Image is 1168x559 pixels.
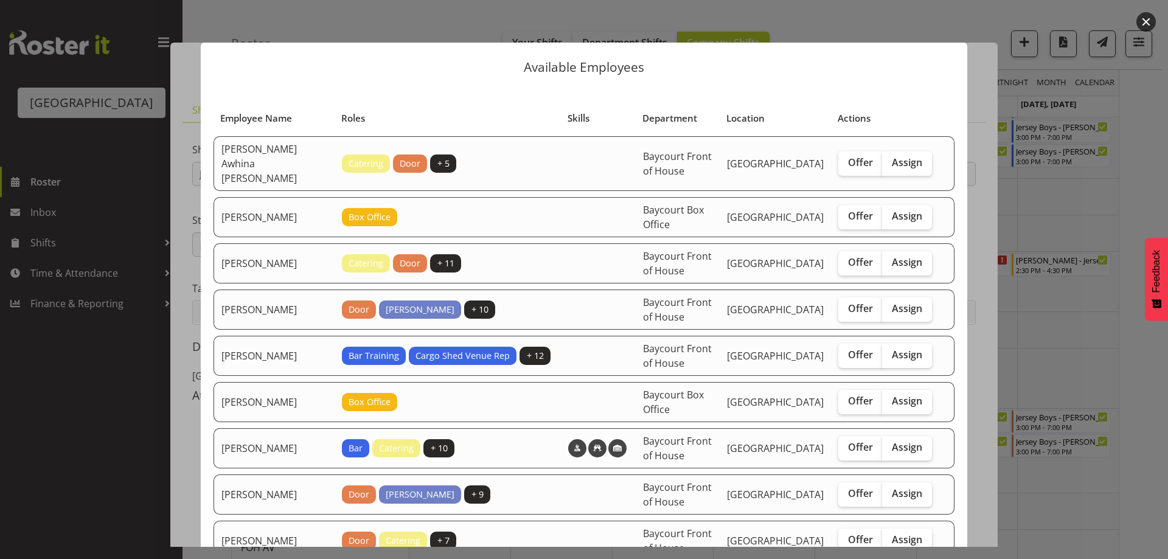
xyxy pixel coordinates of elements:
[349,257,383,270] span: Catering
[642,111,697,125] span: Department
[349,210,391,224] span: Box Office
[527,349,544,363] span: + 12
[400,257,420,270] span: Door
[892,533,922,546] span: Assign
[437,257,454,270] span: + 11
[349,157,383,170] span: Catering
[727,395,824,409] span: [GEOGRAPHIC_DATA]
[386,488,454,501] span: [PERSON_NAME]
[727,257,824,270] span: [GEOGRAPHIC_DATA]
[892,395,922,407] span: Assign
[400,157,420,170] span: Door
[727,534,824,547] span: [GEOGRAPHIC_DATA]
[643,203,704,231] span: Baycourt Box Office
[643,342,712,370] span: Baycourt Front of House
[415,349,510,363] span: Cargo Shed Venue Rep
[727,303,824,316] span: [GEOGRAPHIC_DATA]
[643,150,712,178] span: Baycourt Front of House
[214,197,335,237] td: [PERSON_NAME]
[349,395,391,409] span: Box Office
[726,111,765,125] span: Location
[437,534,450,547] span: + 7
[386,303,454,316] span: [PERSON_NAME]
[379,442,414,455] span: Catering
[848,349,873,361] span: Offer
[341,111,365,125] span: Roles
[892,210,922,222] span: Assign
[220,111,292,125] span: Employee Name
[727,210,824,224] span: [GEOGRAPHIC_DATA]
[1145,238,1168,321] button: Feedback - Show survey
[848,210,873,222] span: Offer
[727,157,824,170] span: [GEOGRAPHIC_DATA]
[892,156,922,168] span: Assign
[643,296,712,324] span: Baycourt Front of House
[349,349,399,363] span: Bar Training
[727,442,824,455] span: [GEOGRAPHIC_DATA]
[848,395,873,407] span: Offer
[892,441,922,453] span: Assign
[643,434,712,462] span: Baycourt Front of House
[214,382,335,422] td: [PERSON_NAME]
[892,256,922,268] span: Assign
[568,111,589,125] span: Skills
[213,61,955,74] p: Available Employees
[892,349,922,361] span: Assign
[727,349,824,363] span: [GEOGRAPHIC_DATA]
[214,136,335,191] td: [PERSON_NAME] Awhina [PERSON_NAME]
[643,527,712,555] span: Baycourt Front of House
[643,481,712,509] span: Baycourt Front of House
[214,474,335,515] td: [PERSON_NAME]
[892,487,922,499] span: Assign
[471,488,484,501] span: + 9
[214,290,335,330] td: [PERSON_NAME]
[848,441,873,453] span: Offer
[214,336,335,376] td: [PERSON_NAME]
[349,303,369,316] span: Door
[214,428,335,468] td: [PERSON_NAME]
[848,533,873,546] span: Offer
[838,111,871,125] span: Actions
[848,302,873,314] span: Offer
[386,534,420,547] span: Catering
[643,388,704,416] span: Baycourt Box Office
[471,303,488,316] span: + 10
[349,534,369,547] span: Door
[848,256,873,268] span: Offer
[892,302,922,314] span: Assign
[349,488,369,501] span: Door
[848,487,873,499] span: Offer
[349,442,363,455] span: Bar
[214,243,335,283] td: [PERSON_NAME]
[848,156,873,168] span: Offer
[431,442,448,455] span: + 10
[1151,250,1162,293] span: Feedback
[727,488,824,501] span: [GEOGRAPHIC_DATA]
[437,157,450,170] span: + 5
[643,249,712,277] span: Baycourt Front of House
